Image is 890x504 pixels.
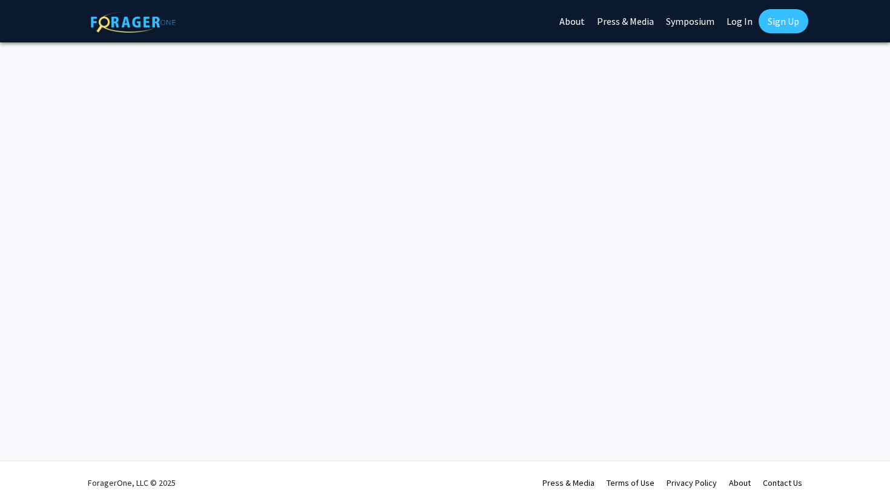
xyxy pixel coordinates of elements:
a: About [729,477,751,488]
img: ForagerOne Logo [91,12,176,33]
a: Terms of Use [607,477,654,488]
div: ForagerOne, LLC © 2025 [88,462,176,504]
a: Privacy Policy [667,477,717,488]
a: Contact Us [763,477,802,488]
a: Sign Up [759,9,808,33]
a: Press & Media [542,477,595,488]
